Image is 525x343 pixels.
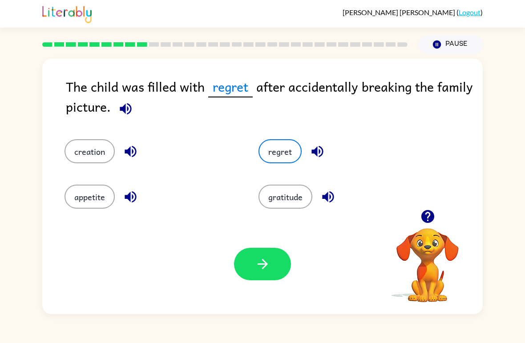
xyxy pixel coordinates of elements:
div: ( ) [343,8,483,16]
button: appetite [65,185,115,209]
a: Logout [459,8,481,16]
span: [PERSON_NAME] [PERSON_NAME] [343,8,456,16]
span: regret [208,77,253,97]
video: Your browser must support playing .mp4 files to use Literably. Please try using another browser. [383,214,472,303]
div: The child was filled with after accidentally breaking the family picture. [66,77,483,121]
button: creation [65,139,115,163]
img: Literably [42,4,92,23]
button: gratitude [258,185,312,209]
button: regret [258,139,302,163]
button: Pause [418,34,483,55]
